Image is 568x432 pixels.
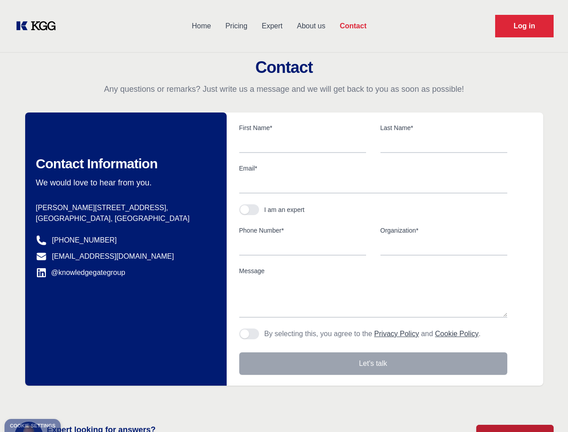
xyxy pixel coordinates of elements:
button: Let's talk [239,352,507,375]
a: [PHONE_NUMBER] [52,235,117,246]
h2: Contact Information [36,156,212,172]
h2: Contact [11,58,557,76]
p: [PERSON_NAME][STREET_ADDRESS], [36,202,212,213]
label: Email* [239,164,507,173]
div: Cookie settings [10,423,55,428]
p: We would love to hear from you. [36,177,212,188]
a: Privacy Policy [374,330,419,337]
a: Home [184,14,218,38]
label: Message [239,266,507,275]
p: By selecting this, you agree to the and . [264,328,481,339]
label: Organization* [380,226,507,235]
a: [EMAIL_ADDRESS][DOMAIN_NAME] [52,251,174,262]
p: [GEOGRAPHIC_DATA], [GEOGRAPHIC_DATA] [36,213,212,224]
a: Pricing [218,14,255,38]
a: About us [290,14,332,38]
label: First Name* [239,123,366,132]
label: Phone Number* [239,226,366,235]
div: I am an expert [264,205,305,214]
iframe: Chat Widget [523,389,568,432]
a: Request Demo [495,15,554,37]
a: KOL Knowledge Platform: Talk to Key External Experts (KEE) [14,19,63,33]
a: Cookie Policy [435,330,479,337]
p: Any questions or remarks? Just write us a message and we will get back to you as soon as possible! [11,84,557,94]
label: Last Name* [380,123,507,132]
a: Expert [255,14,290,38]
a: Contact [332,14,374,38]
a: @knowledgegategroup [36,267,125,278]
